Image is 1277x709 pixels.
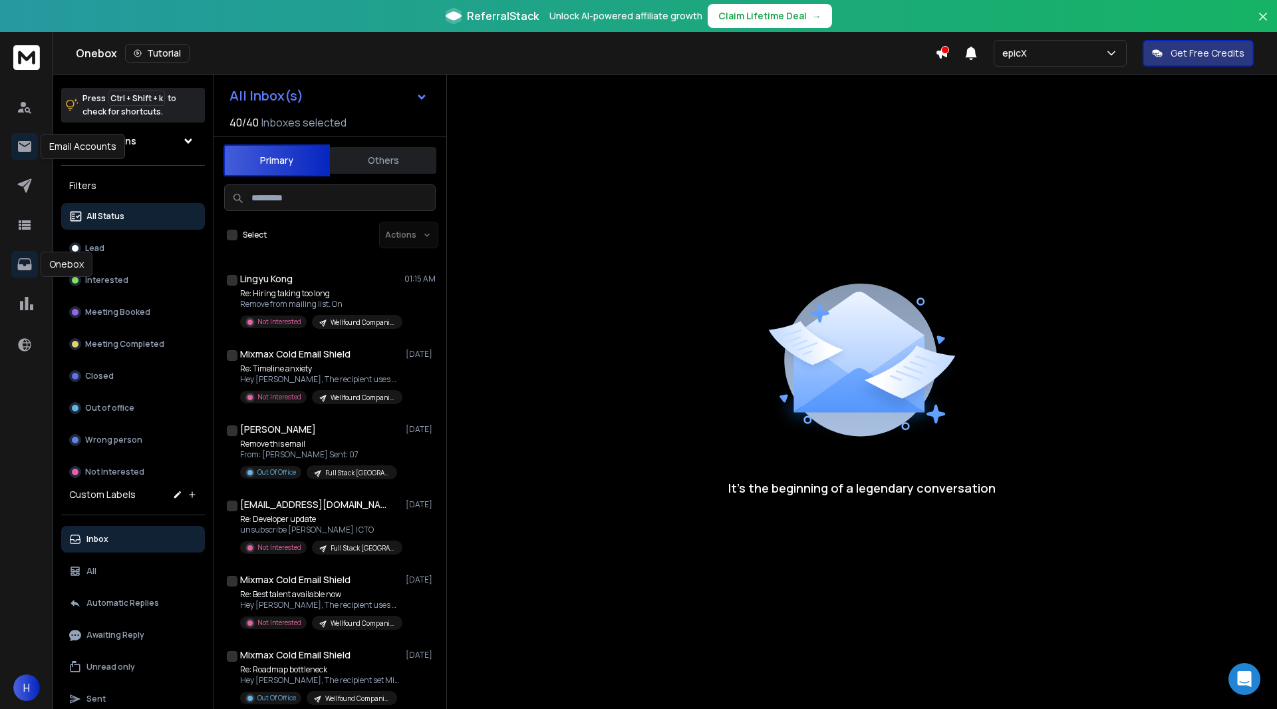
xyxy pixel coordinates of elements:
p: Re: Best talent available now [240,589,400,600]
span: ReferralStack [467,8,539,24]
div: Open Intercom Messenger [1228,663,1260,695]
p: Full Stack [GEOGRAPHIC_DATA]/[GEOGRAPHIC_DATA] [325,468,389,478]
p: unsubscribe [PERSON_NAME] | CTO [240,525,400,535]
button: Out of office [61,395,205,421]
p: Re: Roadmap bottleneck [240,664,400,675]
button: All Campaigns [61,128,205,154]
button: All [61,558,205,585]
div: Onebox [76,44,935,63]
p: Hey [PERSON_NAME], The recipient uses Mixmax [240,600,400,610]
p: Meeting Completed [85,339,164,350]
p: Remove from mailing list. On [240,299,400,310]
p: [DATE] [406,424,436,435]
p: Re: Timeline anxiety [240,363,400,374]
p: Meeting Booked [85,307,150,318]
p: From: [PERSON_NAME] Sent: 07 [240,449,397,460]
p: Not Interested [85,467,144,477]
button: Others [330,146,436,175]
p: Press to check for shortcuts. [82,92,176,118]
p: Wellfound Companies US Region [331,393,394,403]
span: → [812,9,821,23]
h1: Mixmax Cold Email Shield [240,648,351,662]
p: epicX [1002,47,1032,60]
span: 40 / 40 [229,115,259,130]
p: Out Of Office [257,467,296,477]
p: It’s the beginning of a legendary conversation [728,479,996,497]
button: Wrong person [61,427,205,453]
button: Awaiting Reply [61,622,205,648]
p: Remove this email [240,439,397,449]
p: Hey [PERSON_NAME], The recipient uses Mixmax [240,374,400,385]
p: Out of office [85,403,134,413]
p: 01:15 AM [404,274,436,284]
p: Unlock AI-powered affiliate growth [549,9,702,23]
p: All [86,566,96,577]
div: Onebox [41,252,92,277]
p: Closed [85,371,114,381]
button: All Status [61,203,205,230]
button: Interested [61,267,205,294]
button: All Inbox(s) [219,83,438,109]
p: Hey [PERSON_NAME], The recipient set Mixmax [240,675,400,686]
h3: Filters [61,176,205,195]
p: Awaiting Reply [86,630,144,640]
p: [DATE] [406,650,436,660]
p: Wellfound Companies US Region [331,618,394,628]
h1: [EMAIL_ADDRESS][DOMAIN_NAME] [240,498,386,511]
button: Meeting Completed [61,331,205,357]
p: Unread only [86,662,135,672]
p: Re: Developer update [240,514,400,525]
p: Lead [85,243,104,254]
div: Email Accounts [41,134,125,159]
p: [DATE] [406,575,436,585]
button: Inbox [61,526,205,553]
p: Re: Hiring taking too long [240,288,400,299]
p: Automatic Replies [86,598,159,608]
p: Interested [85,275,128,286]
p: Wellfound Companies US Region [331,318,394,328]
p: All Status [86,211,124,222]
button: Closed [61,363,205,389]
button: Get Free Credits [1143,40,1254,67]
p: Not Interested [257,618,301,628]
p: Wellfound Companies US Region [325,694,389,704]
button: H [13,674,40,701]
h1: Lingyu Kong [240,272,293,286]
p: Get Free Credits [1171,47,1244,60]
p: Not Interested [257,543,301,553]
button: Claim Lifetime Deal→ [708,4,832,28]
p: Out Of Office [257,693,296,703]
h1: [PERSON_NAME] [240,423,316,436]
p: Not Interested [257,317,301,327]
p: Inbox [86,534,108,545]
p: [DATE] [406,349,436,359]
button: Not Interested [61,459,205,485]
span: Ctrl + Shift + k [108,91,165,106]
h1: All Inbox(s) [229,89,303,103]
label: Select [243,230,267,240]
p: Full Stack [GEOGRAPHIC_DATA]/[GEOGRAPHIC_DATA] [331,543,394,553]
h1: Mixmax Cold Email Shield [240,348,351,361]
p: Not Interested [257,392,301,402]
button: Automatic Replies [61,590,205,616]
h1: Mixmax Cold Email Shield [240,573,351,587]
p: [DATE] [406,499,436,510]
button: Meeting Booked [61,299,205,326]
button: Primary [223,144,330,176]
button: Lead [61,235,205,262]
button: Tutorial [125,44,190,63]
h3: Custom Labels [69,488,136,501]
button: Close banner [1254,8,1272,40]
p: Sent [86,694,106,704]
p: Wrong person [85,435,142,445]
button: Unread only [61,654,205,680]
h3: Inboxes selected [261,115,347,130]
